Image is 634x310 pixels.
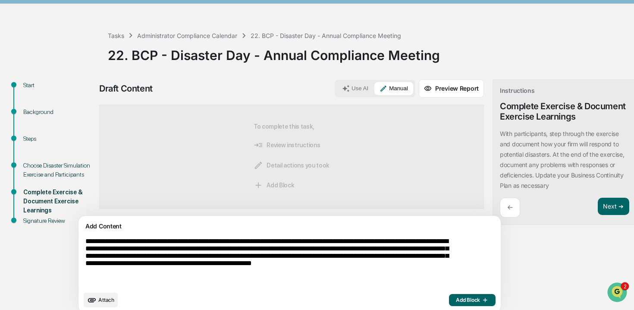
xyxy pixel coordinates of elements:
[9,177,16,184] div: 🖐️
[606,282,630,305] iframe: Open customer support
[254,180,294,190] span: Add Block
[254,119,330,195] div: To complete this task,
[84,293,118,307] button: upload document
[137,32,237,39] div: Administrator Compliance Calendar
[98,297,114,303] span: Attach
[17,141,24,148] img: 1746055101610-c473b297-6a78-478c-a979-82029cc54cd1
[61,214,104,221] a: Powered byPylon
[500,87,535,94] div: Instructions
[39,75,119,82] div: We're available if you need us!
[23,134,94,143] div: Steps
[9,18,157,32] p: How can we help?
[59,173,110,189] a: 🗄️Attestations
[147,69,157,79] button: Start new chat
[419,79,484,98] button: Preview Report
[598,198,629,215] button: Next ➔
[108,41,630,63] div: 22. BCP - Disaster Day - Annual Compliance Meeting
[9,96,58,103] div: Past conversations
[71,177,107,185] span: Attestations
[23,188,94,215] div: Complete Exercise & Document Exercise Learnings
[23,161,94,179] div: Choose Disaster Simulation Exercise and Participants
[5,190,58,205] a: 🔎Data Lookup
[456,297,489,304] span: Add Block
[108,32,124,39] div: Tasks
[72,141,75,148] span: •
[251,32,401,39] div: 22. BCP - Disaster Day - Annual Compliance Meeting
[500,130,625,189] p: With participants, step through the exercise and document how your firm will respond to potential...
[449,294,496,306] button: Add Block
[23,216,94,225] div: Signature Review
[9,133,22,146] img: Mark Michael Astarita
[500,101,629,122] div: Complete Exercise & Document Exercise Learnings
[9,109,22,123] img: Jack Rasmussen
[9,66,24,82] img: 1746055101610-c473b297-6a78-478c-a979-82029cc54cd1
[39,66,141,75] div: Start new chat
[84,221,496,231] div: Add Content
[23,108,94,117] div: Background
[27,141,70,148] span: [PERSON_NAME]
[374,82,413,95] button: Manual
[254,161,330,170] span: Detail actions you took
[72,117,75,124] span: •
[76,141,94,148] span: Sep 30
[99,83,153,94] div: Draft Content
[76,117,100,124] span: 12:09 PM
[17,177,56,185] span: Preclearance
[5,173,59,189] a: 🖐️Preclearance
[337,82,373,95] button: Use AI
[9,194,16,201] div: 🔎
[17,193,54,202] span: Data Lookup
[254,140,320,150] span: Review instructions
[86,214,104,221] span: Pylon
[507,203,513,212] p: ←
[23,81,94,90] div: Start
[27,117,70,124] span: [PERSON_NAME]
[63,177,69,184] div: 🗄️
[18,66,34,82] img: 8933085812038_c878075ebb4cc5468115_72.jpg
[17,118,24,125] img: 1746055101610-c473b297-6a78-478c-a979-82029cc54cd1
[134,94,157,104] button: See all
